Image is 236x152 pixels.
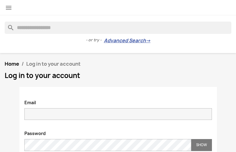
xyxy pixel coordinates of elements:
[146,38,151,44] span: →
[104,38,151,44] a: Advanced Search→
[26,60,81,67] span: Log in to your account
[5,22,12,29] i: search
[5,60,19,67] a: Home
[20,127,50,137] label: Password
[191,139,212,151] button: Show
[86,37,104,43] span: - or try -
[20,97,41,106] label: Email
[5,4,12,11] i: 
[5,22,231,34] input: Search
[5,72,231,79] h1: Log in to your account
[24,139,191,151] input: Password input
